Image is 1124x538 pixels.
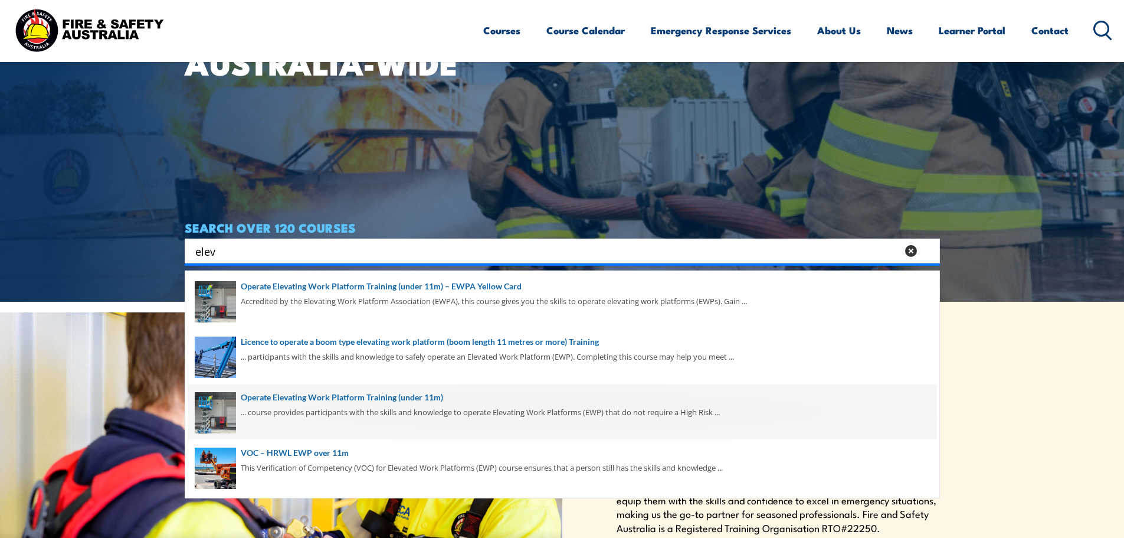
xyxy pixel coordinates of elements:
a: Contact [1031,15,1069,46]
a: Operate Elevating Work Platform Training (under 11m) – EWPA Yellow Card [195,280,930,293]
a: Learner Portal [939,15,1005,46]
a: VOC – HRWL EWP over 11m [195,446,930,459]
a: Emergency Response Services [651,15,791,46]
form: Search form [198,243,900,259]
input: Search input [195,242,897,260]
a: Operate Elevating Work Platform Training (under 11m) [195,391,930,404]
a: Course Calendar [546,15,625,46]
a: Licence to operate a boom type elevating work platform (boom length 11 metres or more) Training [195,335,930,348]
a: Courses [483,15,520,46]
h4: SEARCH OVER 120 COURSES [185,221,940,234]
a: About Us [817,15,861,46]
a: News [887,15,913,46]
button: Search magnifier button [919,243,936,259]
